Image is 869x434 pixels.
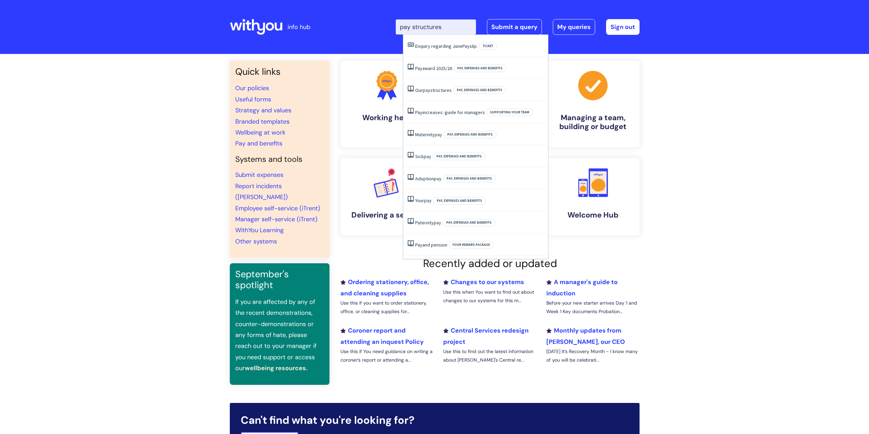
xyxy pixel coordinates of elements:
[241,414,629,426] h2: Can't find what you're looking for?
[443,326,529,346] a: Central Services redesign project
[546,299,639,316] p: Before your new starter arrives Day 1 and Week 1 Key documents Probation...
[288,22,310,32] p: info hub
[415,220,441,226] a: Paternitypay
[546,278,618,297] a: A manager's guide to induction
[235,128,285,137] a: Wellbeing at work
[433,153,486,160] span: Pay, expenses and benefits
[340,326,424,346] a: Coroner report and attending an inquest Policy
[235,215,318,223] a: Manager self-service (iTrent)
[487,19,542,35] a: Submit a query
[424,197,432,204] span: pay
[340,347,433,364] p: Use this if You need guidance on writing a coroner’s report or attending a...
[547,158,640,235] a: Welcome Hub
[546,347,639,364] p: [DATE] It’s Recovery Month - I know many of you will be celebrati...
[235,66,324,77] h3: Quick links
[340,278,429,297] a: Ordering stationery, office, and cleaning supplies
[443,175,496,182] span: Pay, expenses and benefits
[415,176,441,182] a: Adoptionpay
[423,87,430,93] span: pay
[415,65,452,71] a: Payaward 2025/26
[235,204,320,212] a: Employee self-service (iTrent)
[547,61,640,147] a: Managing a team, building or budget
[235,269,324,291] h3: September's spotlight
[346,211,428,220] h4: Delivering a service
[235,296,324,374] p: If you are affected by any of the recent demonstrations, counter-demonstrations or any forms of h...
[415,109,422,115] span: Pay
[443,219,495,226] span: Pay, expenses and benefits
[245,364,308,372] a: wellbeing resources.
[435,131,442,138] span: pay
[340,61,433,147] a: Working here
[415,197,432,204] a: Yourpay
[546,326,625,346] a: Monthly updates from [PERSON_NAME], our CEO
[424,153,431,159] span: pay
[434,176,441,182] span: pay
[235,237,277,246] a: Other systems
[443,288,536,305] p: Use this when You want to find out about changes to our systems for this m...
[415,131,442,138] a: Maternitypay
[479,42,497,50] span: Ticket
[444,131,496,138] span: Pay, expenses and benefits
[346,113,428,122] h4: Working here
[443,278,524,286] a: Changes to our systems
[340,299,433,316] p: Use this if you want to order stationery, office, or cleaning supplies for...
[235,106,291,114] a: Strategy and values
[235,155,324,164] h4: Systems and tools
[553,19,595,35] a: My queries
[434,220,441,226] span: pay
[462,43,477,49] span: Payslip
[340,158,433,235] a: Delivering a service
[396,19,476,34] input: Search
[415,87,452,93] a: Ourpaystructures
[340,257,640,270] h2: Recently added or updated
[235,84,269,92] a: Our policies
[235,117,290,126] a: Branded templates
[235,95,271,103] a: Useful forms
[449,241,494,249] span: Your reward package
[415,43,478,49] a: Enquiry regarding JunePayslip.
[235,182,288,201] a: Report incidents ([PERSON_NAME])
[552,113,634,131] h4: Managing a team, building or budget
[453,86,506,94] span: Pay, expenses and benefits
[433,197,486,205] span: Pay, expenses and benefits
[235,226,284,234] a: WithYou Learning
[396,19,640,35] div: | -
[235,139,282,148] a: Pay and benefits
[235,171,283,179] a: Submit expenses
[415,65,422,71] span: Pay
[415,242,422,248] span: Pay
[606,19,640,35] a: Sign out
[443,347,536,364] p: Use this to find out the latest information about [PERSON_NAME]'s Central re...
[552,211,634,220] h4: Welcome Hub
[415,153,431,159] a: Sickpay
[486,109,533,116] span: Supporting your team
[415,242,447,248] a: Payand pension
[415,109,485,115] a: Payincreases: guide for managers
[453,65,506,72] span: Pay, expenses and benefits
